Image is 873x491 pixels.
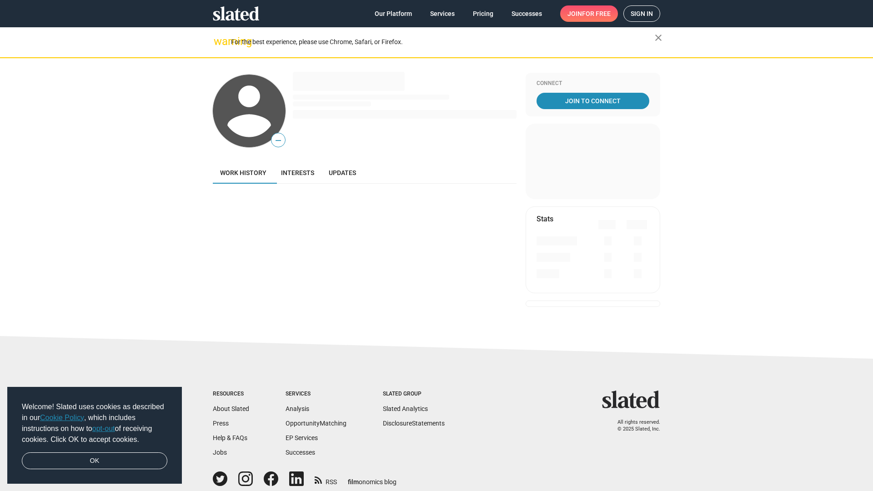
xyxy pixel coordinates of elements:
[286,405,309,412] a: Analysis
[423,5,462,22] a: Services
[631,6,653,21] span: Sign in
[383,391,445,398] div: Slated Group
[367,5,419,22] a: Our Platform
[383,420,445,427] a: DisclosureStatements
[220,169,266,176] span: Work history
[466,5,501,22] a: Pricing
[567,5,611,22] span: Join
[281,169,314,176] span: Interests
[537,93,649,109] a: Join To Connect
[22,452,167,470] a: dismiss cookie message
[213,391,249,398] div: Resources
[537,80,649,87] div: Connect
[40,414,84,421] a: Cookie Policy
[271,135,285,146] span: —
[286,449,315,456] a: Successes
[213,449,227,456] a: Jobs
[473,5,493,22] span: Pricing
[538,93,647,109] span: Join To Connect
[321,162,363,184] a: Updates
[7,387,182,484] div: cookieconsent
[213,434,247,441] a: Help & FAQs
[22,401,167,445] span: Welcome! Slated uses cookies as described in our , which includes instructions on how to of recei...
[623,5,660,22] a: Sign in
[274,162,321,184] a: Interests
[383,405,428,412] a: Slated Analytics
[537,214,553,224] mat-card-title: Stats
[608,419,660,432] p: All rights reserved. © 2025 Slated, Inc.
[92,425,115,432] a: opt-out
[315,472,337,486] a: RSS
[286,420,346,427] a: OpportunityMatching
[231,36,655,48] div: For the best experience, please use Chrome, Safari, or Firefox.
[348,478,359,486] span: film
[214,36,225,47] mat-icon: warning
[560,5,618,22] a: Joinfor free
[504,5,549,22] a: Successes
[329,169,356,176] span: Updates
[286,391,346,398] div: Services
[375,5,412,22] span: Our Platform
[286,434,318,441] a: EP Services
[512,5,542,22] span: Successes
[653,32,664,43] mat-icon: close
[348,471,396,486] a: filmonomics blog
[582,5,611,22] span: for free
[213,420,229,427] a: Press
[213,162,274,184] a: Work history
[430,5,455,22] span: Services
[213,405,249,412] a: About Slated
